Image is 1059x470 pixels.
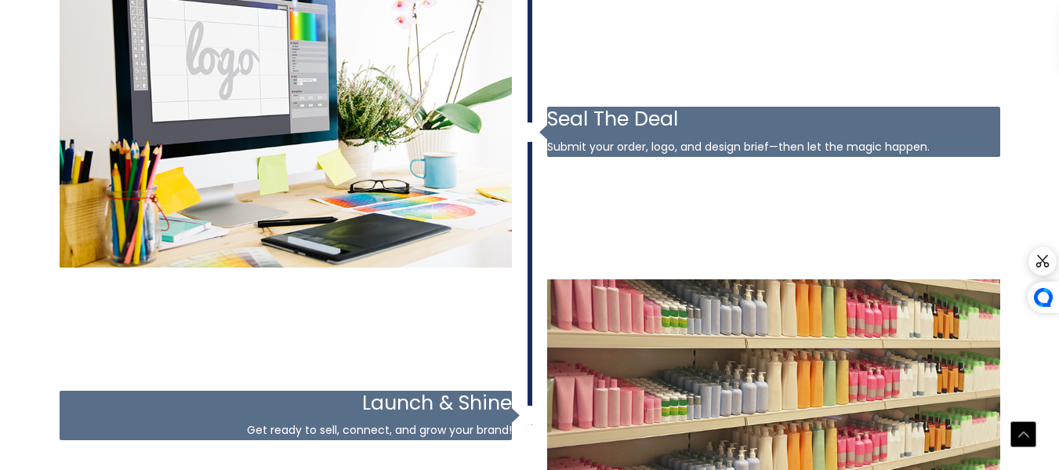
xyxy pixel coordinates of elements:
h3: Seal The Deal [547,107,1000,133]
p: Get ready to sell, connect, and grow your brand! [60,420,513,440]
h3: Launch & Shine [60,391,513,417]
p: Submit your order, logo, and design brief—then let the magic happen. [547,137,1000,157]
